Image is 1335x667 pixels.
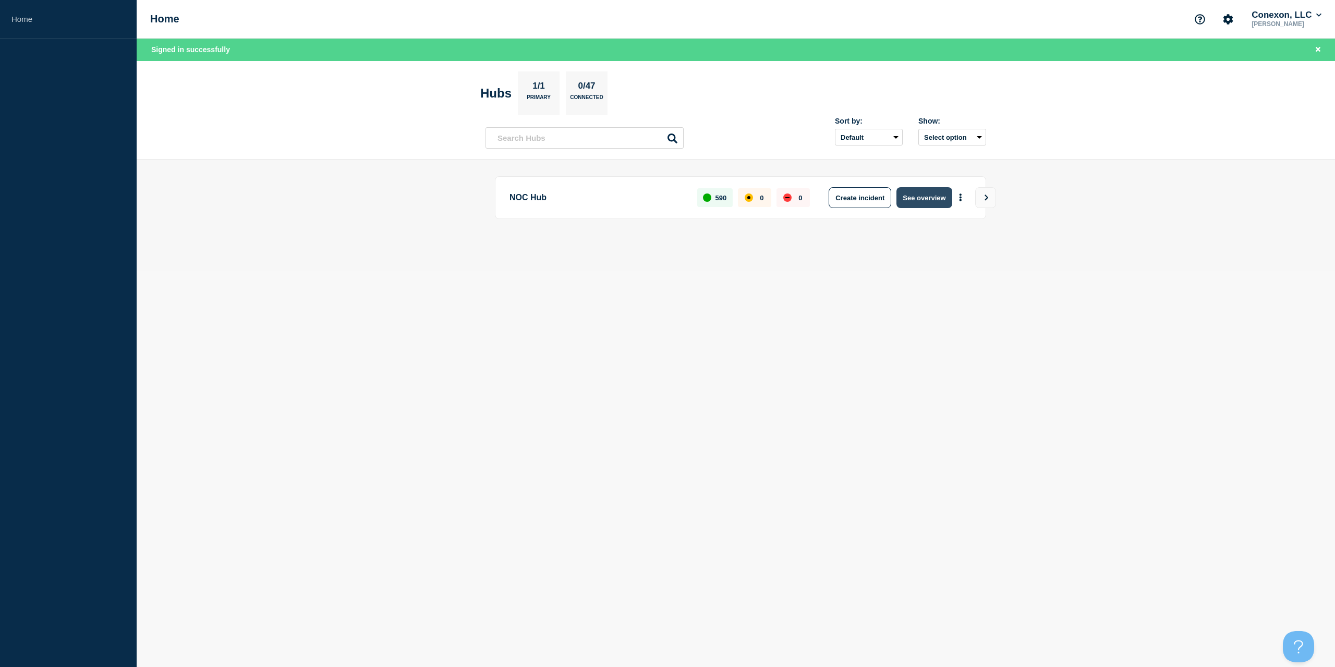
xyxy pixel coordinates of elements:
p: Primary [527,94,551,105]
p: 1/1 [529,81,549,94]
div: Sort by: [835,117,903,125]
button: Close banner [1312,44,1325,56]
select: Sort by [835,129,903,145]
button: Create incident [829,187,891,208]
p: NOC Hub [509,187,685,208]
p: 590 [715,194,727,202]
button: Conexon, LLC [1249,10,1324,20]
button: View [975,187,996,208]
input: Search Hubs [486,127,684,149]
div: affected [745,193,753,202]
p: 0 [798,194,802,202]
h2: Hubs [480,86,512,101]
button: See overview [896,187,952,208]
p: 0 [760,194,763,202]
span: Signed in successfully [151,45,230,54]
div: Show: [918,117,986,125]
button: Account settings [1217,8,1239,30]
p: Connected [570,94,603,105]
h1: Home [150,13,179,25]
div: up [703,193,711,202]
iframe: Help Scout Beacon - Open [1283,631,1314,662]
p: [PERSON_NAME] [1249,20,1324,28]
button: Support [1189,8,1211,30]
p: 0/47 [574,81,599,94]
button: More actions [954,188,967,208]
div: down [783,193,792,202]
button: Select option [918,129,986,145]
